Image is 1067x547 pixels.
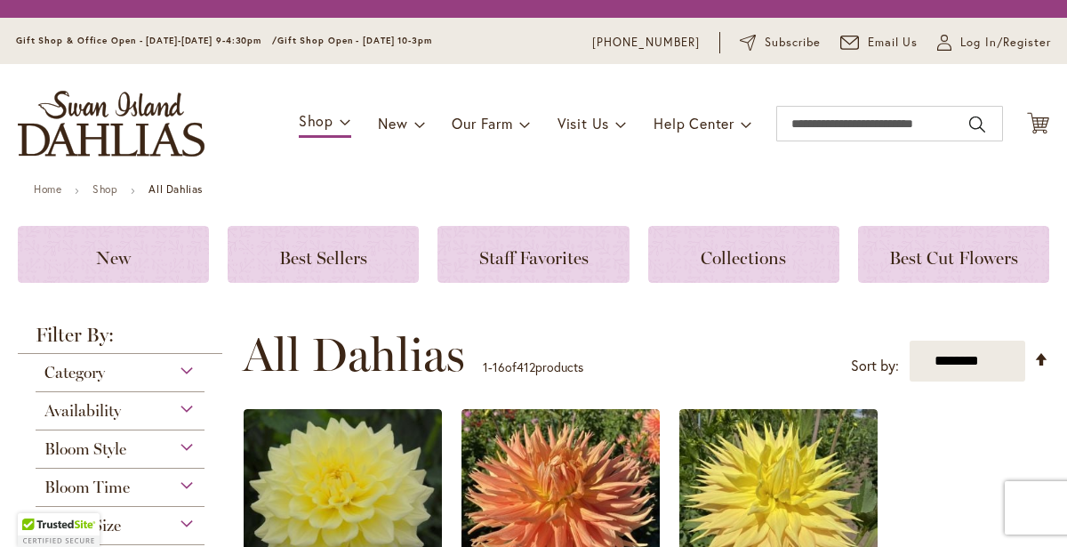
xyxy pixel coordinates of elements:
span: Gift Shop & Office Open - [DATE]-[DATE] 9-4:30pm / [16,35,277,46]
span: Gift Shop Open - [DATE] 10-3pm [277,35,432,46]
a: [PHONE_NUMBER] [592,34,700,52]
strong: Filter By: [18,326,222,354]
span: Log In/Register [960,34,1051,52]
a: Staff Favorites [437,226,629,283]
p: - of products [483,353,583,382]
span: 412 [517,358,535,375]
span: Visit Us [558,114,609,133]
span: Staff Favorites [479,247,589,269]
span: Bloom Time [44,478,130,497]
a: Home [34,182,61,196]
span: Category [44,363,105,382]
strong: All Dahlias [148,182,203,196]
span: Availability [44,401,121,421]
span: Bloom Style [44,439,126,459]
span: Our Farm [452,114,512,133]
span: Help Center [654,114,734,133]
span: New [96,247,131,269]
span: 1 [483,358,488,375]
a: New [18,226,209,283]
span: Subscribe [765,34,821,52]
span: Shop [299,111,333,130]
a: Best Cut Flowers [858,226,1049,283]
span: Email Us [868,34,919,52]
a: Email Us [840,34,919,52]
a: Log In/Register [937,34,1051,52]
a: Best Sellers [228,226,419,283]
span: Best Sellers [279,247,367,269]
span: All Dahlias [243,328,465,382]
a: Subscribe [740,34,821,52]
span: 16 [493,358,505,375]
span: New [378,114,407,133]
span: Best Cut Flowers [889,247,1018,269]
a: Collections [648,226,839,283]
span: Collections [701,247,786,269]
div: TrustedSite Certified [18,513,100,547]
a: store logo [18,91,205,157]
label: Sort by: [851,350,899,382]
a: Shop [92,182,117,196]
button: Search [969,110,985,139]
